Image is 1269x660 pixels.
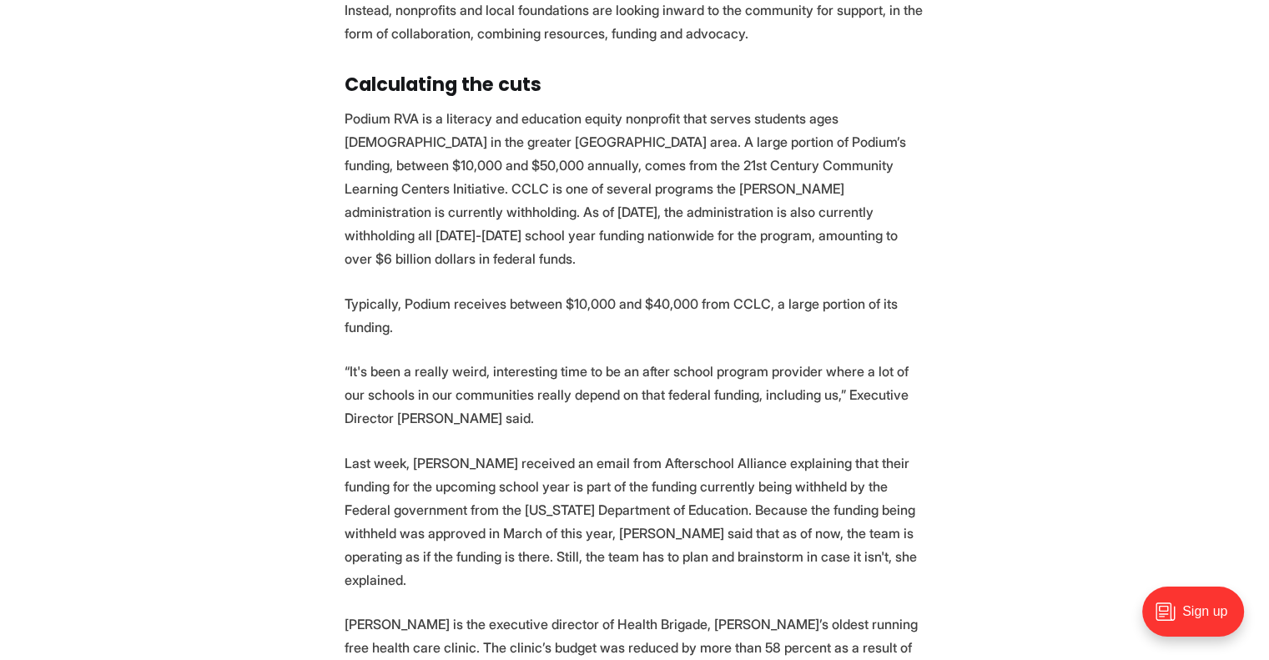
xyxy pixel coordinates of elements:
[345,360,925,430] p: “It's been a really weird, interesting time to be an after school program provider where a lot of...
[345,451,925,592] p: Last week, [PERSON_NAME] received an email from Afterschool Alliance explaining that their fundin...
[1128,578,1269,660] iframe: portal-trigger
[345,71,541,98] strong: Calculating the cuts
[345,292,925,339] p: Typically, Podium receives between $10,000 and $40,000 from CCLC, a large portion of its funding.
[345,107,925,270] p: Podium RVA is a literacy and education equity nonprofit that serves students ages [DEMOGRAPHIC_DA...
